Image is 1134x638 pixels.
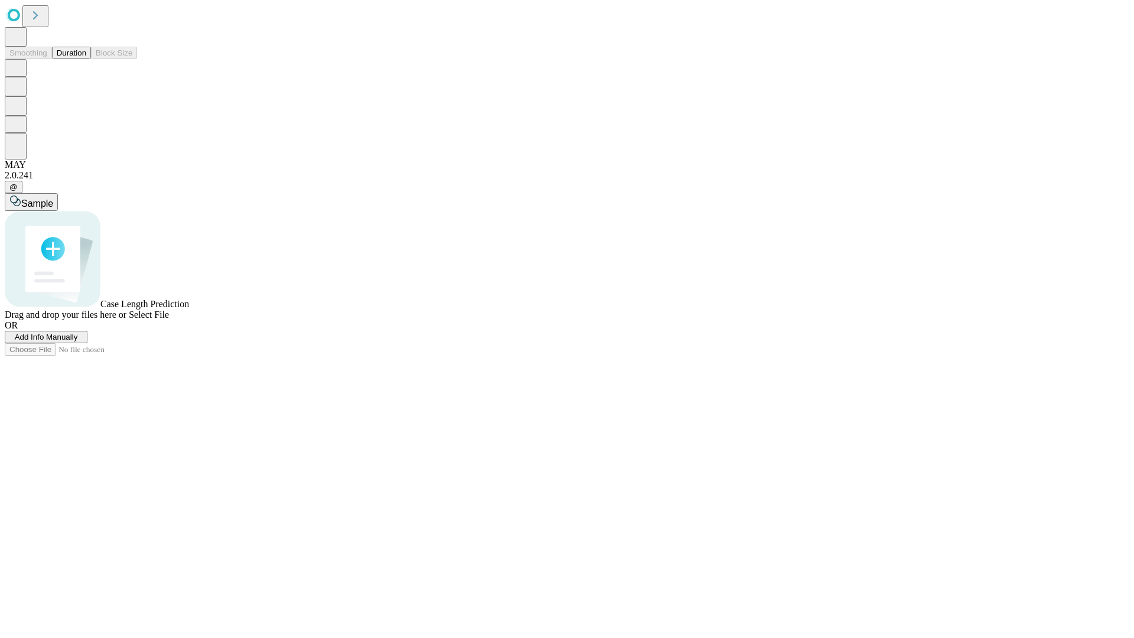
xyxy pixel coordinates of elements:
[5,320,18,330] span: OR
[5,181,22,193] button: @
[5,331,87,343] button: Add Info Manually
[5,310,126,320] span: Drag and drop your files here or
[52,47,91,59] button: Duration
[15,333,78,341] span: Add Info Manually
[129,310,169,320] span: Select File
[5,170,1129,181] div: 2.0.241
[9,183,18,191] span: @
[21,198,53,209] span: Sample
[91,47,137,59] button: Block Size
[5,47,52,59] button: Smoothing
[5,193,58,211] button: Sample
[5,159,1129,170] div: MAY
[100,299,189,309] span: Case Length Prediction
